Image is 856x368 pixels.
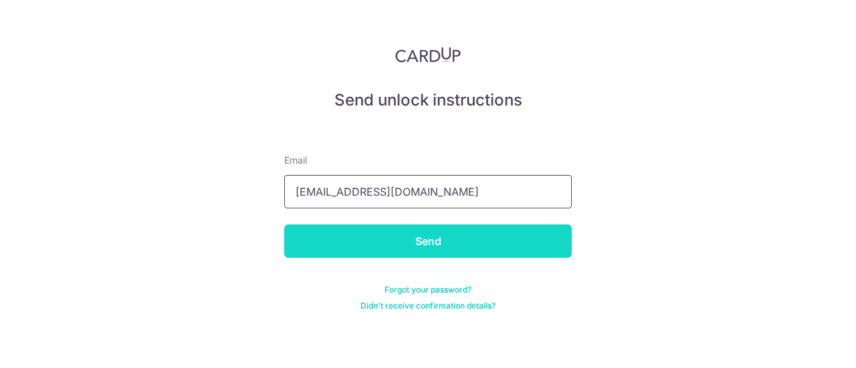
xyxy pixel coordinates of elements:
input: Send [284,224,572,258]
a: Forgot your password? [385,285,471,295]
span: translation missing: en.devise.label.Email [284,154,307,166]
input: Enter your Email [284,175,572,208]
a: Didn't receive confirmation details? [360,301,496,311]
img: CardUp Logo [395,47,461,63]
h5: Send unlock instructions [284,89,572,111]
